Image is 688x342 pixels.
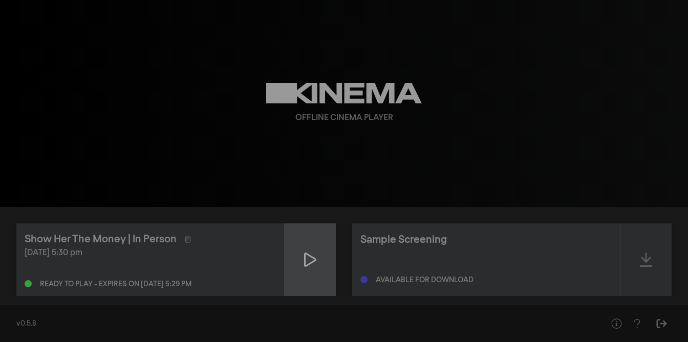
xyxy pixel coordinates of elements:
button: Help [627,313,647,334]
div: v0.5.8 [16,318,586,329]
div: Sample Screening [360,232,447,247]
button: Help [606,313,627,334]
div: Ready to play - expires on [DATE] 5:29 pm [40,281,191,288]
div: Show Her The Money | In Person [25,232,177,247]
div: Offline Cinema Player [295,112,393,124]
button: Sign Out [651,313,672,334]
div: [DATE] 5:30 pm [25,247,276,259]
div: Available for download [376,277,474,284]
